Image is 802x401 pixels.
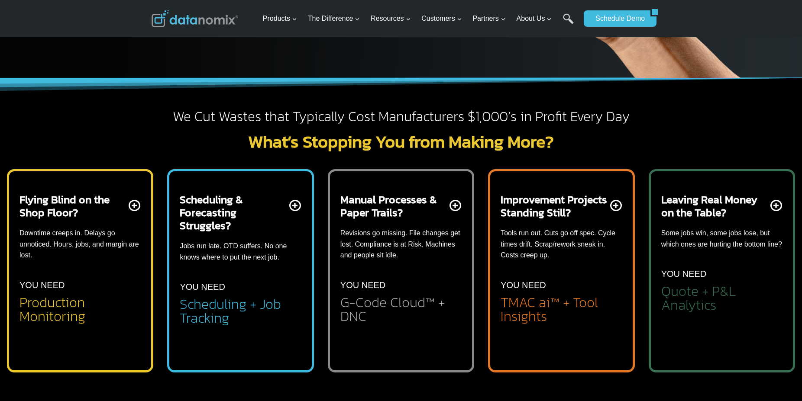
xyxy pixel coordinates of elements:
[263,13,297,24] span: Products
[180,297,301,325] h2: Scheduling + Job Tracking
[501,228,622,261] p: Tools run out. Cuts go off spec. Cycle times drift. Scrap/rework sneak in. Costs creep up.
[19,193,127,219] h2: Flying Blind on the Shop Floor?
[152,133,650,150] h2: What’s Stopping You from Making More?
[4,248,143,397] iframe: Popup CTA
[563,13,574,33] a: Search
[340,278,385,292] p: YOU NEED
[152,108,650,126] h2: We Cut Wastes that Typically Cost Manufacturers $1,000’s in Profit Every Day
[661,284,783,312] h2: Quote + P&L Analytics
[501,193,608,219] h2: Improvement Projects Standing Still?
[371,13,411,24] span: Resources
[501,295,622,323] h2: TMAC ai™ + Tool Insights
[118,193,146,199] a: Privacy Policy
[180,193,287,232] h2: Scheduling & Forecasting Struggles?
[259,5,580,33] nav: Primary Navigation
[97,193,110,199] a: Terms
[152,10,238,27] img: Datanomix
[661,193,769,219] h2: Leaving Real Money on the Table?
[195,107,228,115] span: State/Region
[195,0,223,8] span: Last Name
[661,228,783,250] p: Some jobs win, some jobs lose, but which ones are hurting the bottom line?
[340,295,462,323] h2: G-Code Cloud™ + DNC
[340,193,448,219] h2: Manual Processes & Paper Trails?
[19,228,141,261] p: Downtime creeps in. Delays go unnoticed. Hours, jobs, and margin are lost.
[584,10,650,27] a: Schedule Demo
[340,228,462,261] p: Revisions go missing. File changes get lost. Compliance is at Risk. Machines and people sit idle.
[180,241,301,263] p: Jobs run late. OTD suffers. No one knows where to put the next job.
[472,13,505,24] span: Partners
[308,13,360,24] span: The Difference
[661,267,706,281] p: YOU NEED
[421,13,462,24] span: Customers
[517,13,552,24] span: About Us
[501,278,546,292] p: YOU NEED
[195,36,234,44] span: Phone number
[180,280,225,294] p: YOU NEED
